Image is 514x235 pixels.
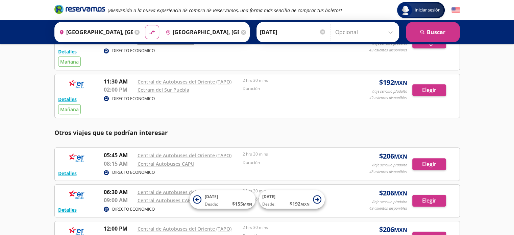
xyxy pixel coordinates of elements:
span: $ 192 [290,200,310,207]
input: Opcional [335,24,396,41]
p: 11:30 AM [104,77,134,86]
button: Detalles [58,96,77,103]
p: 49 asientos disponibles [369,206,407,211]
p: Viaje sencillo p/adulto [371,199,407,205]
p: DIRECTO ECONOMICO [112,48,155,54]
span: Mañana [60,106,79,113]
button: English [451,6,460,15]
p: Viaje sencillo p/adulto [371,89,407,94]
a: Central Autobuses CAPU [138,161,194,167]
p: 02:00 PM [104,86,134,94]
button: Elegir [412,158,446,170]
span: Desde: [262,201,275,207]
i: Brand Logo [54,4,105,14]
small: MXN [394,226,407,234]
small: MXN [394,153,407,160]
p: DIRECTO ECONOMICO [112,169,155,175]
span: $ 192 [379,77,407,88]
a: Brand Logo [54,4,105,16]
p: 48 asientos disponibles [369,169,407,175]
span: [DATE] [262,194,275,199]
a: Central Autobuses CAPU [138,39,194,45]
p: 06:30 AM [104,188,134,196]
button: Detalles [58,48,77,55]
input: Buscar Origen [56,24,133,41]
p: Duración [243,86,345,92]
p: Otros viajes que te podrían interesar [54,128,460,137]
a: Central de Autobuses del Oriente (TAPO) [138,78,231,85]
button: Elegir [412,195,446,207]
p: 2 hrs 30 mins [243,77,345,84]
p: 09:00 AM [104,196,134,204]
span: $ 206 [379,188,407,198]
span: [DATE] [205,194,218,199]
p: Viaje sencillo p/adulto [371,162,407,168]
a: Central de Autobuses del Oriente (TAPO) [138,152,231,159]
p: 05:45 AM [104,151,134,159]
a: Central Autobuses CAPU [138,197,194,204]
small: MXN [243,202,252,207]
p: 49 asientos disponibles [369,95,407,101]
img: RESERVAMOS [58,188,95,202]
p: Duración [243,160,345,166]
small: MXN [300,202,310,207]
button: Elegir [412,84,446,96]
p: DIRECTO ECONOMICO [112,206,155,212]
a: Central de Autobuses del Oriente (TAPO) [138,189,231,195]
button: Buscar [406,22,460,42]
input: Elegir Fecha [260,24,326,41]
span: Desde: [205,201,218,207]
p: 08:15 AM [104,160,134,168]
span: Mañana [60,58,79,65]
p: 2 hrs 30 mins [243,151,345,157]
p: DIRECTO ECONOMICO [112,96,155,102]
p: 12:00 PM [104,225,134,233]
p: 49 asientos disponibles [369,47,407,53]
img: RESERVAMOS [58,77,95,91]
p: 2 hrs 30 mins [243,188,345,194]
input: Buscar Destino [163,24,239,41]
span: Iniciar sesión [412,7,443,14]
small: MXN [394,190,407,197]
a: Central de Autobuses del Oriente (TAPO) [138,226,231,232]
span: $ 206 [379,225,407,235]
button: Detalles [58,206,77,213]
p: 2 hrs 30 mins [243,225,345,231]
button: [DATE]Desde:$155MXN [190,190,255,209]
img: RESERVAMOS [58,151,95,165]
span: $ 206 [379,151,407,161]
button: Detalles [58,170,77,177]
button: [DATE]Desde:$192MXN [259,190,325,209]
small: MXN [394,79,407,87]
em: ¡Bienvenido a la nueva experiencia de compra de Reservamos, una forma más sencilla de comprar tus... [108,7,342,14]
a: Cetram del Sur Puebla [138,87,189,93]
span: $ 155 [232,200,252,207]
